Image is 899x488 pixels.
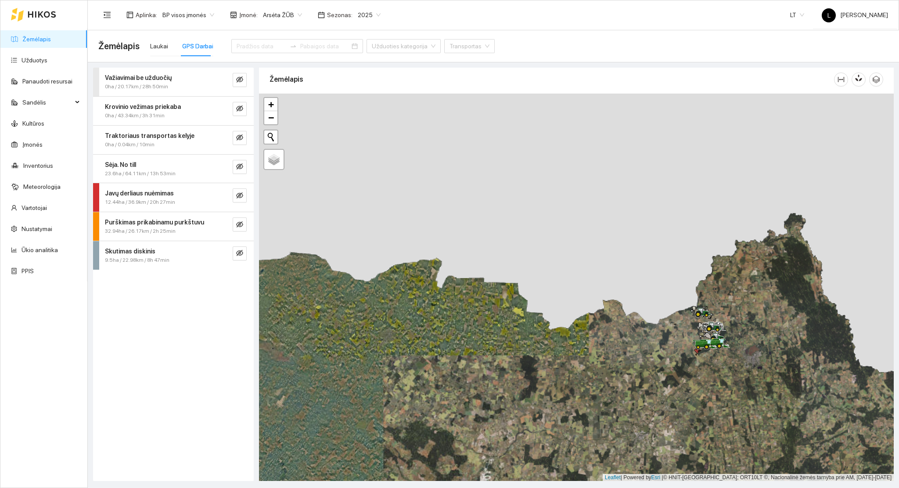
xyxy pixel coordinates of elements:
div: Sėja. No till23.6ha / 64.11km / 13h 53mineye-invisible [93,155,254,183]
a: Layers [264,150,284,169]
a: Užduotys [22,57,47,64]
button: Initiate a new search [264,130,277,144]
button: eye-invisible [233,217,247,231]
span: LT [790,8,804,22]
div: GPS Darbai [182,41,213,51]
span: swap-right [290,43,297,50]
div: Žemėlapis [270,67,834,92]
strong: Krovinio vežimas priekaba [105,103,181,110]
span: L [827,8,831,22]
strong: Skutimas diskinis [105,248,155,255]
button: column-width [834,72,848,87]
span: 2025 [358,8,381,22]
span: to [290,43,297,50]
span: BP visos įmonės [162,8,214,22]
button: menu-fold [98,6,116,24]
a: Meteorologija [23,183,61,190]
span: eye-invisible [236,249,243,258]
span: eye-invisible [236,76,243,84]
button: eye-invisible [233,102,247,116]
span: eye-invisible [236,163,243,171]
span: eye-invisible [236,105,243,113]
a: Ūkio analitika [22,246,58,253]
span: 0ha / 20.17km / 28h 50min [105,83,168,91]
span: 9.5ha / 22.98km / 8h 47min [105,256,169,264]
div: Laukai [150,41,168,51]
span: Žemėlapis [98,39,140,53]
span: 23.6ha / 64.11km / 13h 53min [105,170,176,178]
a: Inventorius [23,162,53,169]
a: Zoom out [264,111,277,124]
div: Krovinio vežimas priekaba0ha / 43.34km / 3h 31mineye-invisible [93,97,254,125]
span: 12.44ha / 36.9km / 20h 27min [105,198,175,206]
span: | [662,474,663,481]
span: column-width [834,76,848,83]
strong: Javų derliaus nuėmimas [105,190,174,197]
input: Pradžios data [237,41,286,51]
span: + [268,99,274,110]
span: shop [230,11,237,18]
strong: Važiavimai be užduočių [105,74,172,81]
strong: Sėja. No till [105,161,136,168]
strong: Traktoriaus transportas kelyje [105,132,194,139]
span: − [268,112,274,123]
span: calendar [318,11,325,18]
input: Pabaigos data [300,41,350,51]
strong: Purškimas prikabinamu purkštuvu [105,219,204,226]
span: Aplinka : [136,10,157,20]
a: Kultūros [22,120,44,127]
span: Įmonė : [239,10,258,20]
span: [PERSON_NAME] [822,11,888,18]
span: Sezonas : [327,10,352,20]
span: Sandėlis [22,94,72,111]
a: Esri [651,474,661,481]
a: Žemėlapis [22,36,51,43]
div: Purškimas prikabinamu purkštuvu32.94ha / 26.17km / 2h 25mineye-invisible [93,212,254,241]
a: Vartotojai [22,204,47,211]
span: menu-fold [103,11,111,19]
span: 0ha / 0.04km / 10min [105,141,155,149]
span: layout [126,11,133,18]
div: Važiavimai be užduočių0ha / 20.17km / 28h 50mineye-invisible [93,68,254,96]
a: Įmonės [22,141,43,148]
button: eye-invisible [233,73,247,87]
a: Leaflet [605,474,621,481]
span: 0ha / 43.34km / 3h 31min [105,112,165,120]
a: Nustatymai [22,225,52,232]
span: eye-invisible [236,134,243,142]
button: eye-invisible [233,246,247,260]
span: Arsėta ŽŪB [263,8,302,22]
span: eye-invisible [236,221,243,229]
a: Zoom in [264,98,277,111]
div: Javų derliaus nuėmimas12.44ha / 36.9km / 20h 27mineye-invisible [93,183,254,212]
a: PPIS [22,267,34,275]
a: Panaudoti resursai [22,78,72,85]
span: eye-invisible [236,192,243,200]
div: | Powered by © HNIT-[GEOGRAPHIC_DATA]; ORT10LT ©, Nacionalinė žemės tarnyba prie AM, [DATE]-[DATE] [603,474,894,481]
div: Traktoriaus transportas kelyje0ha / 0.04km / 10mineye-invisible [93,126,254,154]
button: eye-invisible [233,160,247,174]
button: eye-invisible [233,131,247,145]
button: eye-invisible [233,188,247,202]
span: 32.94ha / 26.17km / 2h 25min [105,227,176,235]
div: Skutimas diskinis9.5ha / 22.98km / 8h 47mineye-invisible [93,241,254,270]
